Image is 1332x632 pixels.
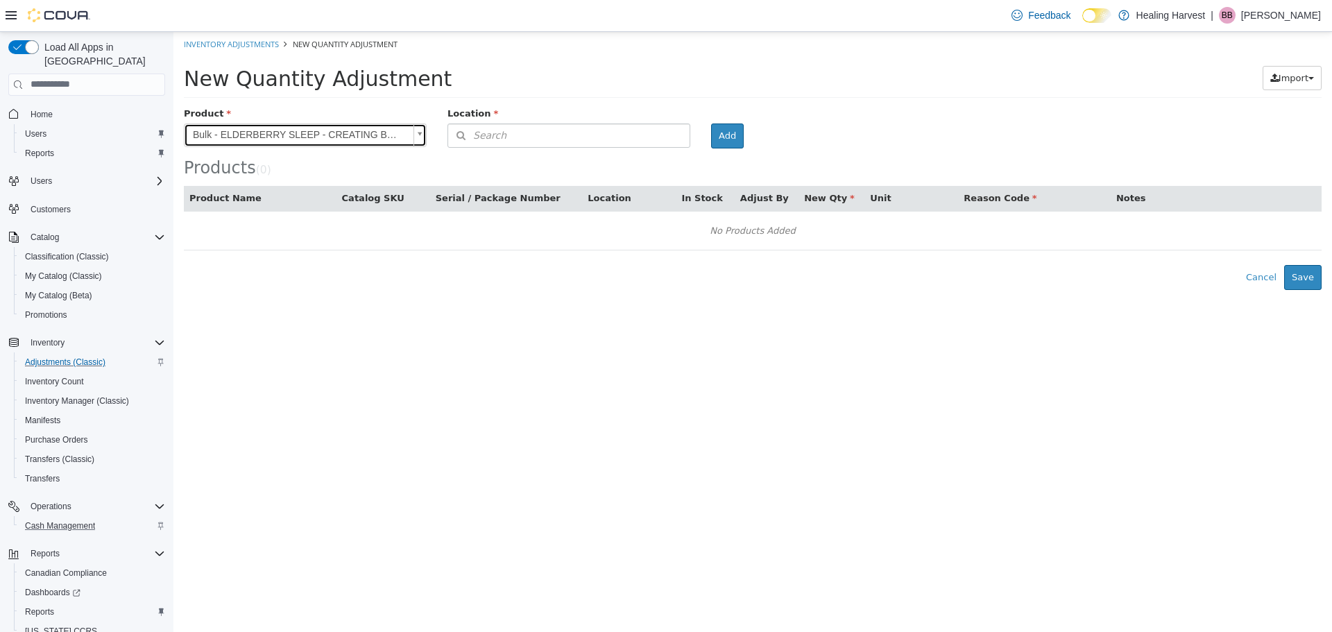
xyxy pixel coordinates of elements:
button: Cancel [1065,233,1111,258]
button: Reports [14,144,171,163]
button: Cash Management [14,516,171,536]
span: Location [274,76,325,87]
a: Transfers [19,470,65,487]
a: Bulk - ELDERBERRY SLEEP - CREATING BETTER DAYS gummies [10,92,253,115]
span: Catalog [31,232,59,243]
button: Inventory [25,334,70,351]
button: Save [1111,233,1148,258]
button: Reports [14,602,171,622]
span: Users [25,128,46,139]
p: [PERSON_NAME] [1241,7,1321,24]
span: Reports [25,148,54,159]
a: Users [19,126,52,142]
span: Dark Mode [1082,23,1083,24]
span: Inventory Count [19,373,165,390]
span: Home [31,109,53,120]
span: Canadian Compliance [19,565,165,581]
a: Adjustments (Classic) [19,354,111,370]
span: Transfers [25,473,60,484]
span: Promotions [25,309,67,321]
span: New Quantity Adjustment [10,35,278,59]
span: Reports [25,545,165,562]
button: Inventory Count [14,372,171,391]
a: Inventory Count [19,373,89,390]
input: Dark Mode [1082,8,1111,23]
span: Feedback [1028,8,1070,22]
span: Reports [25,606,54,617]
span: Cash Management [25,520,95,531]
span: New Quantity Adjustment [119,7,224,17]
button: Location [414,160,460,173]
a: Customers [25,201,76,218]
span: Adjustments (Classic) [19,354,165,370]
button: Reports [25,545,65,562]
span: Search [275,96,333,111]
button: Catalog [25,229,65,246]
button: Purchase Orders [14,430,171,450]
span: Transfers [19,470,165,487]
a: Reports [19,145,60,162]
span: Inventory Manager (Classic) [19,393,165,409]
button: Users [3,171,171,191]
span: Inventory [25,334,165,351]
span: Dashboards [25,587,80,598]
span: My Catalog (Beta) [25,290,92,301]
span: Import [1105,41,1135,51]
span: Product [10,76,58,87]
a: Inventory Adjustments [10,7,105,17]
button: Adjustments (Classic) [14,352,171,372]
button: Import [1089,34,1148,59]
button: Serial / Package Number [262,160,390,173]
span: Catalog [25,229,165,246]
span: Manifests [19,412,165,429]
a: Dashboards [19,584,86,601]
span: Purchase Orders [19,432,165,448]
a: Manifests [19,412,66,429]
a: Cash Management [19,518,101,534]
span: Users [31,176,52,187]
span: Customers [31,204,71,215]
img: Cova [28,8,90,22]
button: Inventory [3,333,171,352]
span: Purchase Orders [25,434,88,445]
p: Healing Harvest [1136,7,1206,24]
button: Transfers (Classic) [14,450,171,469]
a: Dashboards [14,583,171,602]
span: Customers [25,200,165,218]
a: Purchase Orders [19,432,94,448]
button: Inventory Manager (Classic) [14,391,171,411]
span: Load All Apps in [GEOGRAPHIC_DATA] [39,40,165,68]
span: Reports [31,548,60,559]
a: Feedback [1006,1,1076,29]
button: Add [538,92,570,117]
button: Search [274,92,517,116]
a: Promotions [19,307,73,323]
a: Home [25,106,58,123]
span: Inventory Manager (Classic) [25,395,129,407]
span: My Catalog (Classic) [19,268,165,284]
span: Manifests [25,415,60,426]
button: Customers [3,199,171,219]
div: No Products Added [19,189,1139,210]
span: Transfers (Classic) [19,451,165,468]
span: Home [25,105,165,123]
button: Operations [25,498,77,515]
a: My Catalog (Beta) [19,287,98,304]
button: Transfers [14,469,171,488]
span: My Catalog (Classic) [25,271,102,282]
button: My Catalog (Classic) [14,266,171,286]
span: Adjustments (Classic) [25,357,105,368]
div: Brittany Brown [1219,7,1236,24]
a: Transfers (Classic) [19,451,100,468]
span: Users [25,173,165,189]
span: Cash Management [19,518,165,534]
span: Transfers (Classic) [25,454,94,465]
a: My Catalog (Classic) [19,268,108,284]
span: Reason Code [790,161,863,171]
span: Classification (Classic) [25,251,109,262]
a: Canadian Compliance [19,565,112,581]
span: Operations [31,501,71,512]
button: Catalog SKU [169,160,234,173]
button: Reports [3,544,171,563]
button: Users [25,173,58,189]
